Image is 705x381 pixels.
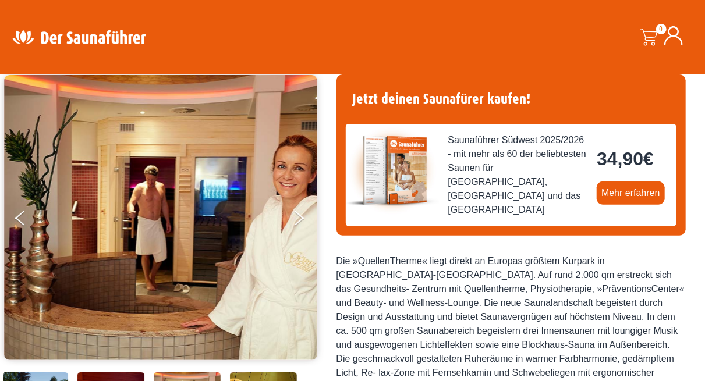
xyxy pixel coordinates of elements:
span: € [643,148,654,169]
img: der-saunafuehrer-2025-suedwest.jpg [346,124,439,217]
button: Previous [15,206,44,235]
a: Mehr erfahren [597,181,665,205]
bdi: 34,90 [597,148,654,169]
button: Next [292,206,321,235]
span: 0 [656,24,667,34]
span: Saunaführer Südwest 2025/2026 - mit mehr als 60 der beliebtesten Saunen für [GEOGRAPHIC_DATA], [G... [448,133,588,217]
h4: Jetzt deinen Saunafürer kaufen! [346,84,676,115]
